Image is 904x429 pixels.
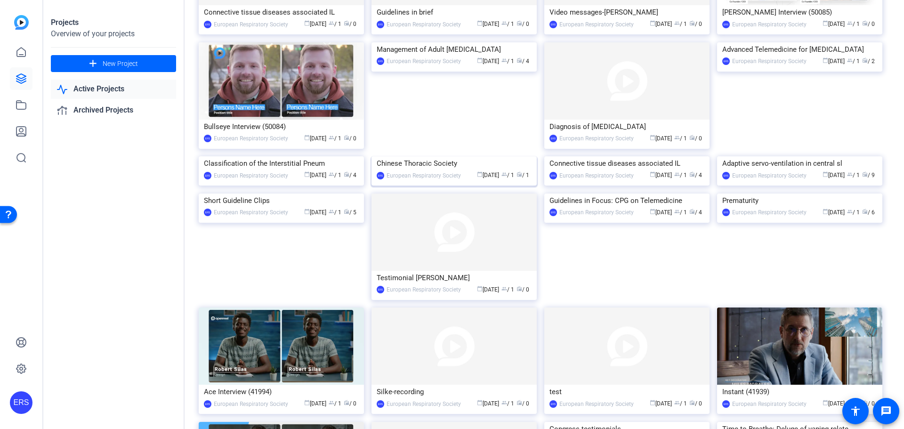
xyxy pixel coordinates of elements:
span: calendar_today [304,209,310,214]
div: European Respiratory Society [732,171,807,180]
div: Guidelines in Focus: CPG on Telemedicine [549,194,704,208]
div: ERS [10,391,32,414]
span: / 0 [517,286,529,293]
span: [DATE] [304,400,326,407]
div: [PERSON_NAME] Interview (50085) [722,5,877,19]
div: European Respiratory Society [559,134,634,143]
span: [DATE] [304,21,326,27]
div: Chinese Thoracic Society [377,156,532,170]
span: radio [862,209,868,214]
span: / 1 [501,58,514,65]
span: calendar_today [650,400,655,405]
span: radio [862,57,868,63]
div: ERS [722,57,730,65]
div: ERS [204,135,211,142]
span: radio [689,400,695,405]
div: European Respiratory Society [732,399,807,409]
div: European Respiratory Society [732,208,807,217]
span: / 0 [517,400,529,407]
div: Projects [51,17,176,28]
span: / 4 [689,209,702,216]
span: / 1 [329,135,341,142]
span: radio [517,400,522,405]
div: ERS [377,57,384,65]
span: calendar_today [650,171,655,177]
div: European Respiratory Society [214,399,288,409]
div: Connective tissue diseases associated IL [204,5,359,19]
div: European Respiratory Society [732,57,807,66]
span: / 1 [674,135,687,142]
div: European Respiratory Society [214,171,288,180]
span: / 1 [501,21,514,27]
span: [DATE] [477,172,499,178]
span: calendar_today [650,20,655,26]
div: Silke-recording [377,385,532,399]
div: Ace Interview (41994) [204,385,359,399]
div: ERS [722,172,730,179]
span: / 0 [689,21,702,27]
span: / 1 [674,209,687,216]
span: [DATE] [650,21,672,27]
div: Guidelines in brief [377,5,532,19]
span: group [674,209,680,214]
div: Short Guideline Clips [204,194,359,208]
span: [DATE] [477,400,499,407]
div: ERS [204,400,211,408]
span: / 1 [847,58,860,65]
span: [DATE] [304,209,326,216]
mat-icon: message [880,405,892,417]
span: calendar_today [304,171,310,177]
span: [DATE] [650,209,672,216]
div: European Respiratory Society [387,171,461,180]
span: / 9 [862,172,875,178]
span: group [329,135,334,140]
span: group [501,20,507,26]
span: / 1 [501,400,514,407]
span: [DATE] [477,58,499,65]
div: ERS [377,286,384,293]
mat-icon: add [87,58,99,70]
div: Video messages-[PERSON_NAME] [549,5,704,19]
span: [DATE] [304,135,326,142]
span: radio [517,57,522,63]
span: radio [689,20,695,26]
span: / 1 [847,21,860,27]
span: / 1 [501,286,514,293]
div: ERS [377,21,384,28]
button: New Project [51,55,176,72]
div: ERS [204,21,211,28]
div: Testimonial [PERSON_NAME] [377,271,532,285]
span: / 1 [674,172,687,178]
div: European Respiratory Society [214,208,288,217]
div: ERS [549,172,557,179]
div: European Respiratory Society [559,20,634,29]
div: ERS [722,209,730,216]
span: calendar_today [304,135,310,140]
div: ERS [549,21,557,28]
div: test [549,385,704,399]
span: calendar_today [823,209,828,214]
span: / 0 [344,135,356,142]
span: / 1 [674,21,687,27]
span: / 0 [689,400,702,407]
mat-icon: accessibility [850,405,861,417]
span: / 4 [344,172,356,178]
span: / 4 [689,172,702,178]
div: European Respiratory Society [732,20,807,29]
span: calendar_today [823,20,828,26]
span: group [674,20,680,26]
span: group [329,20,334,26]
span: calendar_today [823,57,828,63]
span: group [329,400,334,405]
span: / 1 [847,209,860,216]
span: / 1 [329,21,341,27]
span: [DATE] [477,21,499,27]
span: radio [517,286,522,291]
div: ERS [549,209,557,216]
span: radio [862,20,868,26]
span: calendar_today [477,20,483,26]
span: radio [689,171,695,177]
span: / 4 [517,58,529,65]
div: ERS [204,172,211,179]
span: group [674,135,680,140]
